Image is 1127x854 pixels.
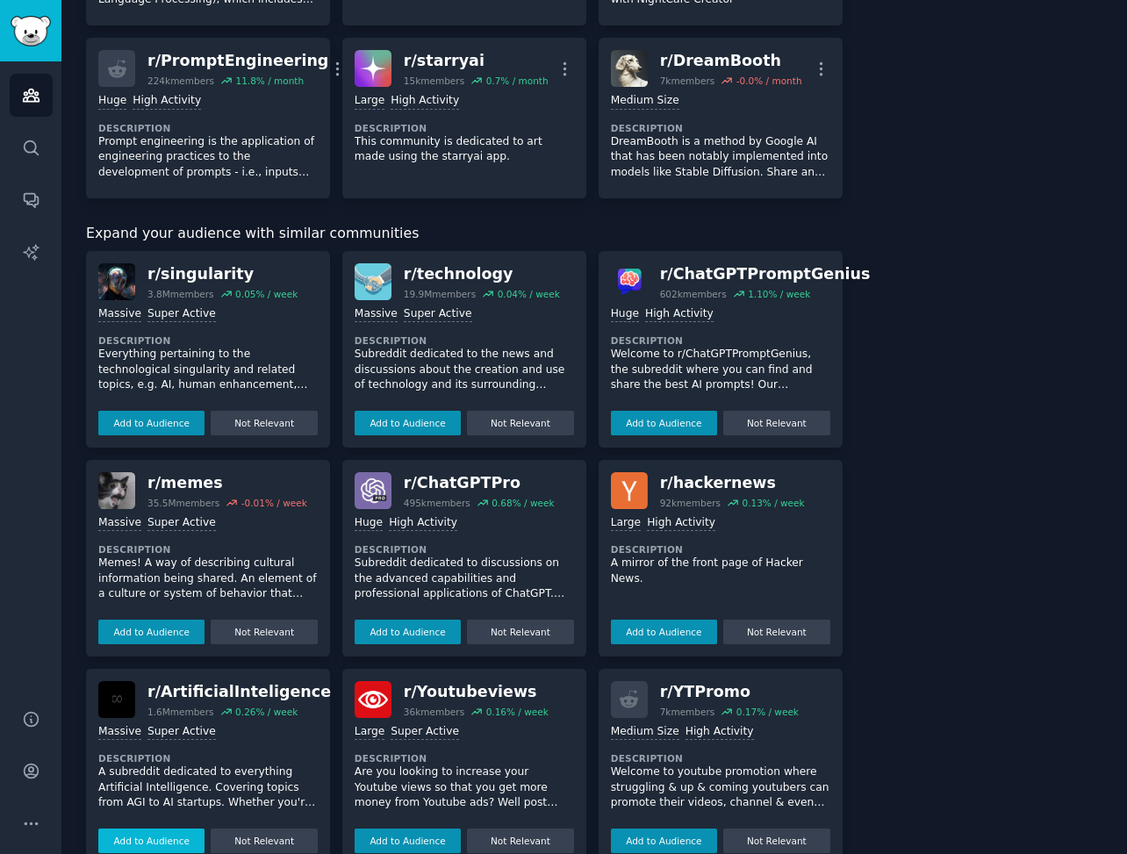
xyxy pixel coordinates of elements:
[98,543,318,556] dt: Description
[611,347,830,393] p: Welcome to r/ChatGPTPromptGenius, the subreddit where you can find and share the best AI prompts!...
[467,620,573,644] button: Not Relevant
[98,752,318,764] dt: Description
[147,50,328,72] div: r/ PromptEngineering
[86,223,419,245] span: Expand your audience with similar communities
[147,75,214,87] div: 224k members
[355,134,574,165] p: This community is dedicated to art made using the starryai app.
[98,122,318,134] dt: Description
[241,497,307,509] div: -0.01 % / week
[98,472,135,509] img: memes
[611,472,648,509] img: hackernews
[355,724,384,741] div: Large
[355,122,574,134] dt: Description
[391,724,459,741] div: Super Active
[355,515,383,532] div: Huge
[147,706,214,718] div: 1.6M members
[355,411,461,435] button: Add to Audience
[404,50,549,72] div: r/ starryai
[611,764,830,811] p: Welcome to youtube promotion where struggling & up & coming youtubers can promote their videos, c...
[611,134,830,181] p: DreamBooth is a method by Google AI that has been notably implemented into models like Stable Dif...
[389,515,457,532] div: High Activity
[355,620,461,644] button: Add to Audience
[611,411,717,435] button: Add to Audience
[355,93,384,110] div: Large
[486,75,549,87] div: 0.7 % / month
[736,75,802,87] div: -0.0 % / month
[660,681,799,703] div: r/ YTPromo
[211,829,317,853] button: Not Relevant
[147,472,307,494] div: r/ memes
[492,497,554,509] div: 0.68 % / week
[235,288,298,300] div: 0.05 % / week
[355,556,574,602] p: Subreddit dedicated to discussions on the advanced capabilities and professional applications of ...
[660,50,802,72] div: r/ DreamBooth
[147,263,298,285] div: r/ singularity
[98,134,318,181] p: Prompt engineering is the application of engineering practices to the development of prompts - i....
[355,752,574,764] dt: Description
[660,706,715,718] div: 7k members
[355,681,391,718] img: Youtubeviews
[355,306,398,323] div: Massive
[611,50,648,87] img: DreamBooth
[404,75,464,87] div: 15k members
[660,263,871,285] div: r/ ChatGPTPromptGenius
[211,620,317,644] button: Not Relevant
[742,497,804,509] div: 0.13 % / week
[355,764,574,811] p: Are you looking to increase your Youtube views so that you get more money from Youtube ads? Well ...
[98,681,135,718] img: ArtificialInteligence
[355,543,574,556] dt: Description
[98,306,141,323] div: Massive
[11,16,51,47] img: GummySearch logo
[355,334,574,347] dt: Description
[147,515,216,532] div: Super Active
[611,543,830,556] dt: Description
[404,263,560,285] div: r/ technology
[235,75,304,87] div: 11.8 % / month
[404,288,476,300] div: 19.9M members
[748,288,810,300] div: 1.10 % / week
[686,724,754,741] div: High Activity
[660,497,721,509] div: 92k members
[498,288,560,300] div: 0.04 % / week
[404,306,472,323] div: Super Active
[611,93,679,110] div: Medium Size
[98,93,126,110] div: Huge
[355,347,574,393] p: Subreddit dedicated to the news and discussions about the creation and use of technology and its ...
[647,515,715,532] div: High Activity
[723,829,829,853] button: Not Relevant
[611,829,717,853] button: Add to Audience
[660,472,805,494] div: r/ hackernews
[98,347,318,393] p: Everything pertaining to the technological singularity and related topics, e.g. AI, human enhance...
[611,334,830,347] dt: Description
[86,38,330,198] a: r/PromptEngineering224kmembers11.8% / monthHugeHigh ActivityDescriptionPrompt engineering is the ...
[611,724,679,741] div: Medium Size
[660,75,715,87] div: 7k members
[211,411,317,435] button: Not Relevant
[611,515,641,532] div: Large
[611,122,830,134] dt: Description
[147,681,331,703] div: r/ ArtificialInteligence
[235,706,298,718] div: 0.26 % / week
[736,706,799,718] div: 0.17 % / week
[98,620,205,644] button: Add to Audience
[147,724,216,741] div: Super Active
[611,306,639,323] div: Huge
[98,263,135,300] img: singularity
[98,515,141,532] div: Massive
[98,411,205,435] button: Add to Audience
[723,411,829,435] button: Not Relevant
[355,829,461,853] button: Add to Audience
[355,50,391,87] img: starryai
[467,829,573,853] button: Not Relevant
[147,497,219,509] div: 35.5M members
[98,334,318,347] dt: Description
[147,288,214,300] div: 3.8M members
[611,556,830,586] p: A mirror of the front page of Hacker News.
[98,829,205,853] button: Add to Audience
[98,556,318,602] p: Memes! A way of describing cultural information being shared. An element of a culture or system o...
[404,706,464,718] div: 36k members
[611,263,648,300] img: ChatGPTPromptGenius
[486,706,549,718] div: 0.16 % / week
[391,93,459,110] div: High Activity
[404,681,549,703] div: r/ Youtubeviews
